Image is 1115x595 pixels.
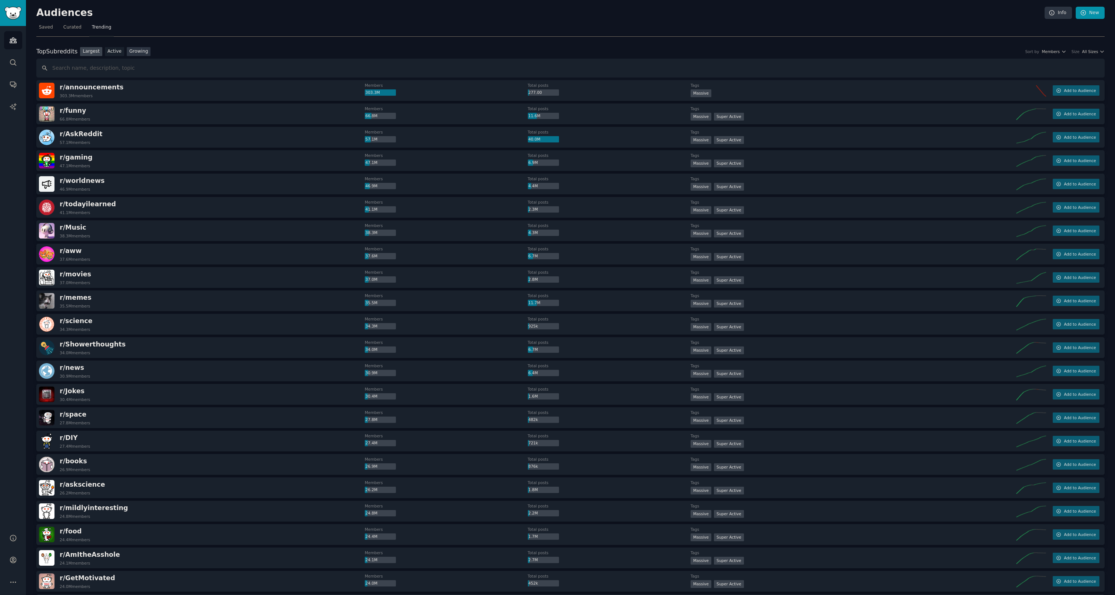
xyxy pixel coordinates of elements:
div: 30.9M [365,370,396,377]
div: Massive [691,417,711,424]
div: 11.7M [528,300,559,306]
dt: Total posts [528,316,691,322]
span: Add to Audience [1064,462,1096,467]
a: Largest [80,47,102,56]
dt: Tags [691,573,1016,579]
span: r/ aww [60,247,82,254]
span: Trending [92,24,111,31]
dt: Total posts [528,293,691,298]
span: r/ announcements [60,83,123,91]
button: Add to Audience [1053,529,1099,540]
button: Add to Audience [1053,553,1099,563]
span: r/ AskReddit [60,130,102,138]
div: 47.1M members [60,163,90,168]
div: 27.8M [365,417,396,423]
span: r/ todayilearned [60,200,116,208]
div: Super Active [714,183,744,191]
div: Massive [691,487,711,494]
h2: Audiences [36,7,1045,19]
div: 27.4M members [60,444,90,449]
span: r/ GetMotivated [60,574,115,582]
dt: Members [365,223,528,228]
div: 6.7M [528,253,559,260]
div: Super Active [714,206,744,214]
div: 2.3M [528,206,559,213]
span: Add to Audience [1064,368,1096,374]
div: Massive [691,276,711,284]
dt: Total posts [528,503,691,509]
button: Add to Audience [1053,366,1099,376]
div: Massive [691,393,711,401]
span: Add to Audience [1064,392,1096,397]
div: 925k [528,323,559,330]
div: 41.1M members [60,210,90,215]
div: Super Active [714,276,744,284]
button: Add to Audience [1053,109,1099,119]
span: Add to Audience [1064,228,1096,233]
a: Trending [89,22,114,37]
button: Add to Audience [1053,459,1099,470]
dt: Total posts [528,153,691,158]
span: Add to Audience [1064,135,1096,140]
div: 4.4M [528,183,559,190]
span: r/ Showerthoughts [60,341,126,348]
div: Massive [691,463,711,471]
img: announcements [39,83,54,98]
img: space [39,410,54,425]
dt: Total posts [528,200,691,205]
dt: Tags [691,410,1016,415]
div: Super Active [714,463,744,471]
dt: Total posts [528,246,691,252]
dt: Members [365,363,528,368]
div: 24.4M [365,533,396,540]
div: Massive [691,557,711,565]
div: 27.8M members [60,420,90,425]
span: r/ books [60,457,87,465]
div: Super Active [714,160,744,167]
div: Massive [691,533,711,541]
div: Massive [691,113,711,121]
div: 6.9M [528,160,559,166]
div: 24.0M [365,580,396,587]
img: news [39,363,54,379]
button: Add to Audience [1053,436,1099,446]
div: 34.3M members [60,327,90,332]
div: Super Active [714,370,744,378]
img: todayilearned [39,200,54,215]
div: Massive [691,183,711,191]
div: 6.7M [528,346,559,353]
img: AmItheAsshole [39,550,54,566]
dt: Members [365,153,528,158]
div: Massive [691,580,711,588]
span: Add to Audience [1064,322,1096,327]
dt: Total posts [528,363,691,368]
span: Members [1042,49,1060,54]
div: Super Active [714,136,744,144]
div: 26.9M members [60,467,90,472]
button: Add to Audience [1053,132,1099,142]
div: 34.3M [365,323,396,330]
dt: Members [365,106,528,111]
span: r/ movies [60,270,91,278]
div: Top Subreddits [36,47,77,56]
div: 66.8M members [60,116,90,122]
div: Super Active [714,417,744,424]
div: Massive [691,510,711,518]
img: science [39,316,54,332]
dt: Tags [691,527,1016,532]
div: 34.0M [365,346,396,353]
div: 27.4M [365,440,396,447]
span: r/ Jokes [60,387,85,395]
dt: Tags [691,316,1016,322]
span: Add to Audience [1064,298,1096,303]
div: 1.7M [528,533,559,540]
span: r/ news [60,364,84,371]
button: Add to Audience [1053,483,1099,493]
dt: Total posts [528,527,691,532]
div: Super Active [714,440,744,448]
div: Super Active [714,533,744,541]
img: Music [39,223,54,239]
dt: Tags [691,433,1016,438]
div: 303.3M members [60,93,93,98]
img: memes [39,293,54,309]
